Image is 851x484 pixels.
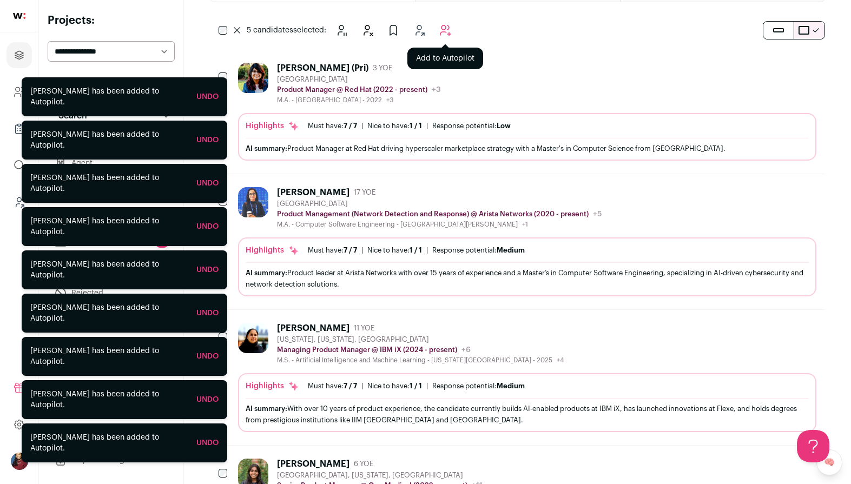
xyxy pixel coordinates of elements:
[30,259,188,281] div: [PERSON_NAME] has been added to Autopilot.
[308,382,357,390] div: Must have:
[48,75,175,96] button: Autopilot
[277,471,696,480] div: [GEOGRAPHIC_DATA], [US_STATE], [GEOGRAPHIC_DATA]
[557,357,564,363] span: +4
[386,97,393,103] span: +3
[277,75,441,84] div: [GEOGRAPHIC_DATA]
[357,19,378,41] button: Hide
[196,353,219,360] a: Undo
[432,122,511,130] div: Response potential:
[246,143,809,154] div: Product Manager at Red Hat driving hyperscaler marketplace strategy with a Master's in Computer S...
[816,449,842,475] a: 🧠
[30,389,188,410] div: [PERSON_NAME] has been added to Autopilot.
[238,187,268,217] img: c08dcddf0b6b55dc3071ca79b2b5790346ce3a27d78ef92c9bc9f90f59879956.jpg
[354,324,374,333] span: 11 YOE
[277,356,564,364] div: M.S. - Artificial Intelligence and Machine Learning - [US_STATE][GEOGRAPHIC_DATA] - 2025
[196,439,219,447] a: Undo
[30,302,188,324] div: [PERSON_NAME] has been added to Autopilot.
[6,42,32,68] a: Projects
[382,19,404,41] button: Add to Prospects
[196,180,219,187] a: Undo
[373,64,392,72] span: 3 YOE
[238,63,816,161] a: [PERSON_NAME] (Pri) 3 YOE [GEOGRAPHIC_DATA] Product Manager @ Red Hat (2022 - present) +3 M.A. - ...
[308,122,357,130] div: Must have:
[246,267,809,290] div: Product leader at Arista Networks with over 15 years of experience and a Master’s in Computer Sof...
[410,247,422,254] span: 1 / 1
[30,129,188,151] div: [PERSON_NAME] has been added to Autopilot.
[497,382,525,389] span: Medium
[246,245,299,256] div: Highlights
[354,188,375,197] span: 17 YOE
[246,145,287,152] span: AI summary:
[247,26,293,34] span: 5 candidates
[277,96,441,104] div: M.A. - [GEOGRAPHIC_DATA] - 2022
[277,200,602,208] div: [GEOGRAPHIC_DATA]
[277,187,349,198] div: [PERSON_NAME]
[238,63,268,93] img: 5c2c735f32c1ef7430e5dde9ece0e7b598a2aa750a0a051a7302cb3769396656.jpg
[367,122,422,130] div: Nice to have:
[277,346,457,354] p: Managing Product Manager @ IBM iX (2024 - present)
[522,221,528,228] span: +1
[277,63,368,74] div: [PERSON_NAME] (Pri)
[6,79,32,105] a: Company and ATS Settings
[354,460,373,468] span: 6 YOE
[30,346,188,367] div: [PERSON_NAME] has been added to Autopilot.
[246,381,299,392] div: Highlights
[11,453,28,470] button: Open dropdown
[247,25,326,36] span: selected:
[246,121,299,131] div: Highlights
[238,187,816,296] a: [PERSON_NAME] 17 YOE [GEOGRAPHIC_DATA] Product Management (Network Detection and Response) @ Aris...
[344,122,357,129] span: 7 / 7
[246,405,287,412] span: AI summary:
[6,116,32,142] a: Company Lists
[308,246,357,255] div: Must have:
[196,136,219,144] a: Undo
[48,13,175,28] h2: Projects:
[408,19,430,41] button: Add to Shortlist
[308,246,525,255] ul: | |
[277,220,602,229] div: M.A. - Computer Software Engineering - [GEOGRAPHIC_DATA][PERSON_NAME]
[410,122,422,129] span: 1 / 1
[461,346,471,354] span: +6
[410,382,422,389] span: 1 / 1
[196,223,219,230] a: Undo
[277,85,427,94] p: Product Manager @ Red Hat (2022 - present)
[407,48,483,69] div: Add to Autopilot
[497,247,525,254] span: Medium
[344,382,357,389] span: 7 / 7
[432,382,525,390] div: Response potential:
[432,86,441,94] span: +3
[238,323,268,353] img: 26a7eba1ff011ced93903563eff36b81e6ebbb086ec5b48388f1cc47080bc58e.jpg
[593,210,602,218] span: +5
[30,432,188,454] div: [PERSON_NAME] has been added to Autopilot.
[308,122,511,130] ul: | |
[308,382,525,390] ul: | |
[238,323,816,432] a: [PERSON_NAME] 11 YOE [US_STATE], [US_STATE], [GEOGRAPHIC_DATA] Managing Product Manager @ IBM iX ...
[13,13,25,19] img: wellfound-shorthand-0d5821cbd27db2630d0214b213865d53afaa358527fdda9d0ea32b1df1b89c2c.svg
[30,173,188,194] div: [PERSON_NAME] has been added to Autopilot.
[331,19,352,41] button: Snooze
[6,189,32,215] a: Leads (Backoffice)
[196,93,219,101] a: Undo
[30,86,188,108] div: [PERSON_NAME] has been added to Autopilot.
[246,403,809,426] div: With over 10 years of product experience, the candidate currently builds AI-enabled products at I...
[11,453,28,470] img: 10010497-medium_jpg
[497,122,511,129] span: Low
[196,266,219,274] a: Undo
[196,396,219,403] a: Undo
[30,216,188,237] div: [PERSON_NAME] has been added to Autopilot.
[277,323,349,334] div: [PERSON_NAME]
[432,246,525,255] div: Response potential:
[367,246,422,255] div: Nice to have:
[277,210,589,218] p: Product Management (Network Detection and Response) @ Arista Networks (2020 - present)
[246,269,287,276] span: AI summary:
[797,430,829,462] iframe: Help Scout Beacon - Open
[277,459,349,469] div: [PERSON_NAME]
[277,335,564,344] div: [US_STATE], [US_STATE], [GEOGRAPHIC_DATA]
[367,382,422,390] div: Nice to have:
[344,247,357,254] span: 7 / 7
[196,309,219,317] a: Undo
[434,19,456,41] button: Add to Autopilot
